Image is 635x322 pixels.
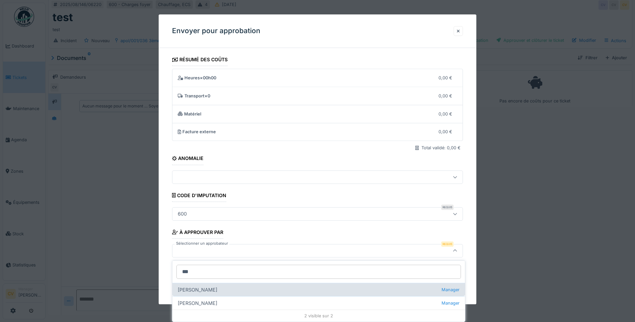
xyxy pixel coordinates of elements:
div: Total validé: 0,00 € [421,145,461,151]
div: 0,00 € [439,93,452,99]
div: Matériel [178,111,433,117]
div: 600 [175,210,189,218]
h3: Envoyer pour approbation [172,27,260,35]
div: 2 visible sur 2 [172,310,465,322]
span: Manager [442,287,460,293]
summary: Matériel0,00 € [175,108,460,120]
span: Manager [442,300,460,306]
summary: Transport×00,00 € [175,90,460,102]
div: 0,00 € [439,129,452,135]
summary: Facture externe0,00 € [175,126,460,138]
div: 0,00 € [439,111,452,117]
div: 0,00 € [439,75,452,81]
summary: Heures×00h000,00 € [175,72,460,84]
div: Facture externe [178,129,433,135]
div: Requis [441,241,454,247]
div: Résumé des coûts [172,55,228,66]
div: [PERSON_NAME] [172,296,465,310]
div: Anomalie [172,154,204,165]
div: Transport × 0 [178,93,433,99]
div: Heures × 00h00 [178,75,433,81]
div: [PERSON_NAME] [172,283,465,296]
div: Requis [441,205,454,210]
div: Code d'imputation [172,190,226,202]
div: À approuver par [172,227,223,239]
label: Sélectionner un approbateur [175,241,229,246]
